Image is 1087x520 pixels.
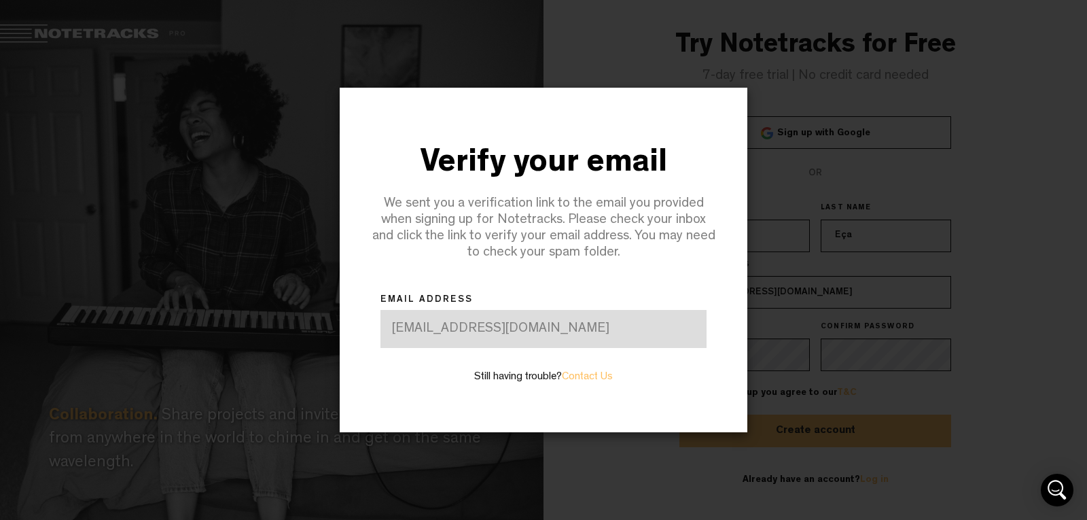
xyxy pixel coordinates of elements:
[370,196,717,261] div: We sent you a verification link to the email you provided when signing up for Notetracks. Please ...
[380,310,707,348] div: [EMAIL_ADDRESS][DOMAIN_NAME]
[370,141,717,188] div: Verify your email
[1041,474,1073,506] div: Open Intercom Messenger
[562,372,613,383] a: Contact Us
[380,293,473,307] label: email address
[474,370,613,385] label: Still having trouble?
